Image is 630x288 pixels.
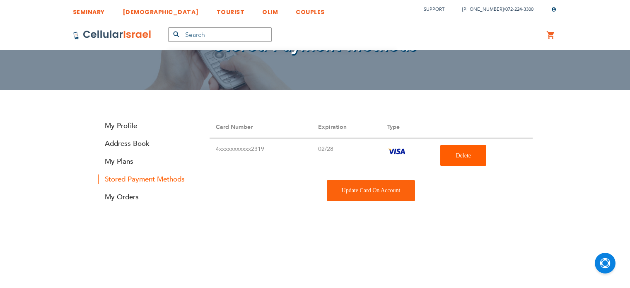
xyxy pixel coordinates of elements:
td: 02/28 [312,139,381,172]
th: Card Number [210,117,312,138]
th: Expiration [312,117,381,138]
a: 072-224-3300 [505,6,533,12]
th: Type [381,117,434,138]
a: My Plans [98,157,197,166]
li: / [454,3,533,15]
a: [DEMOGRAPHIC_DATA] [123,2,199,17]
strong: Stored Payment Methods [98,174,197,184]
a: OLIM [262,2,278,17]
a: Address Book [98,139,197,148]
span: Delete [456,152,471,159]
input: Search [168,27,272,42]
a: My Orders [98,192,197,202]
div: To update the payment method currently being used on an existing Cellular Israel plan [327,180,415,201]
a: SEMINARY [73,2,105,17]
td: 4xxxxxxxxxxx2319 [210,139,312,172]
a: My Profile [98,121,197,131]
img: vi.png [387,145,406,157]
img: Cellular Israel Logo [73,30,152,40]
a: Support [424,6,444,12]
button: Delete [440,145,486,166]
a: COUPLES [296,2,325,17]
a: TOURIST [217,2,245,17]
a: [PHONE_NUMBER] [462,6,504,12]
